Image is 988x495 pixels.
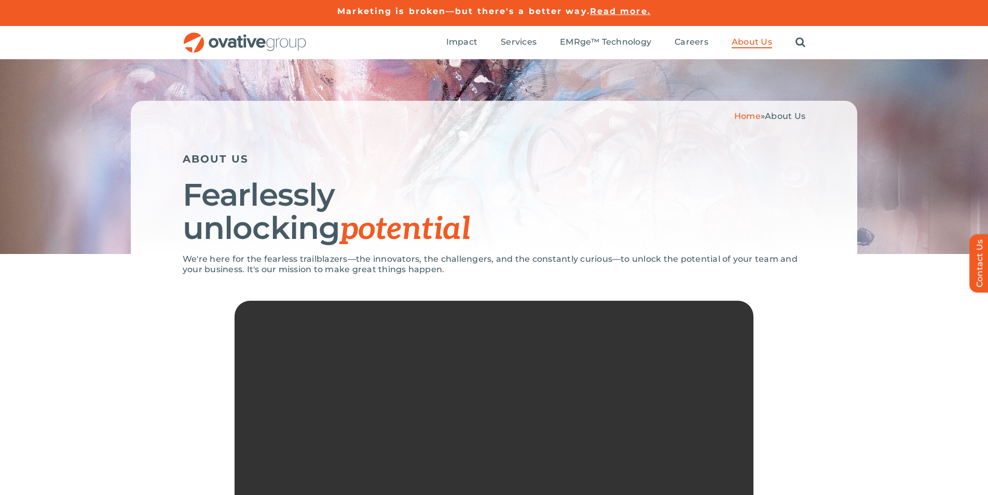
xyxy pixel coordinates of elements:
h1: Fearlessly unlocking [183,178,805,246]
a: Home [734,111,761,121]
span: Careers [675,37,708,47]
span: About Us [732,37,772,47]
a: Read more. [590,6,651,16]
span: potential [340,211,470,248]
span: About Us [765,111,805,121]
a: About Us [732,37,772,48]
a: OG_Full_horizontal_RGB [183,31,307,41]
span: » [734,111,805,121]
a: Careers [675,37,708,48]
a: Impact [446,37,477,48]
p: We're here for the fearless trailblazers—the innovators, the challengers, and the constantly curi... [183,254,805,275]
h5: ABOUT US [183,153,805,165]
a: EMRge™ Technology [560,37,651,48]
nav: Menu [446,26,805,59]
span: Impact [446,37,477,47]
span: Services [501,37,537,47]
a: Services [501,37,537,48]
span: EMRge™ Technology [560,37,651,47]
a: Marketing is broken—but there's a better way. [337,6,590,16]
a: Search [795,37,805,48]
